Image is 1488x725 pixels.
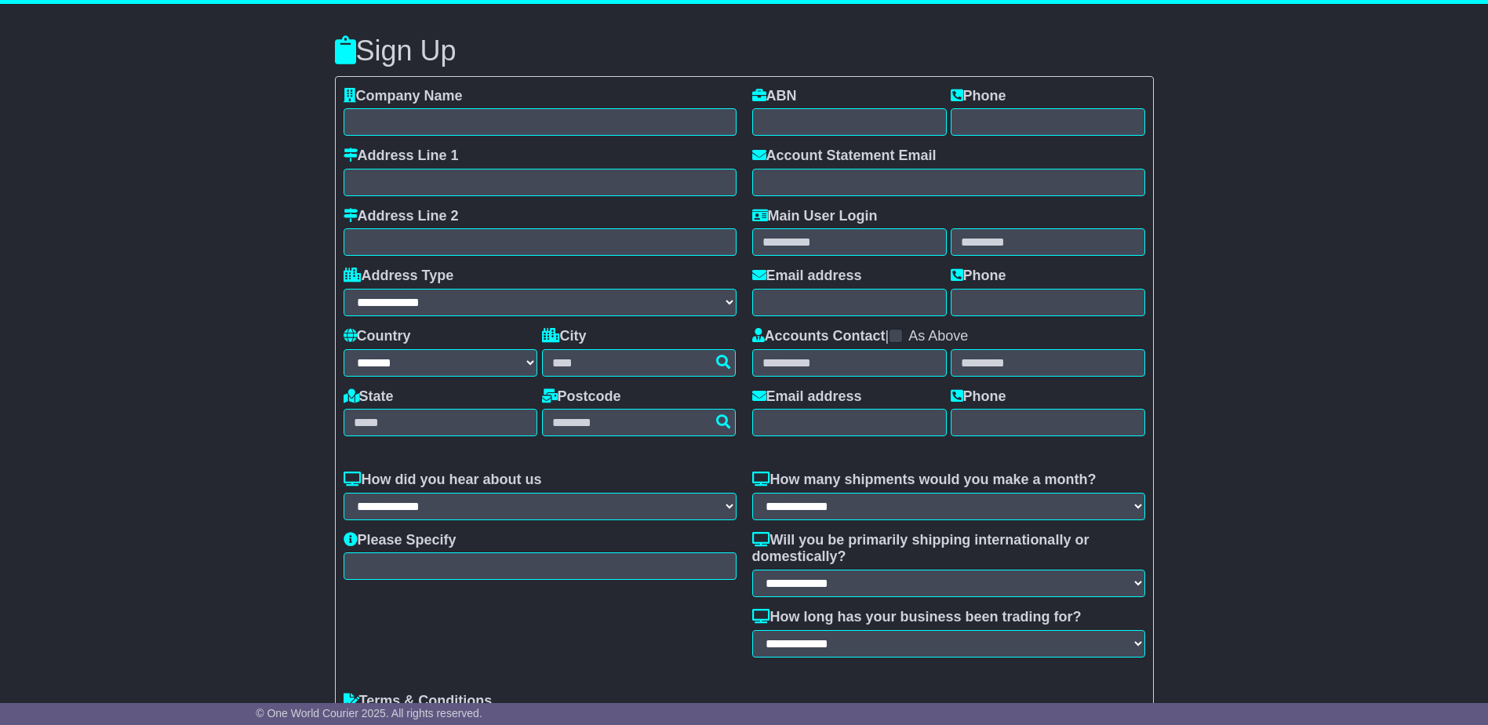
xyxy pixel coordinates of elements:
[752,388,862,406] label: Email address
[951,268,1006,285] label: Phone
[344,532,457,549] label: Please Specify
[256,707,482,720] span: © One World Courier 2025. All rights reserved.
[542,328,587,345] label: City
[752,208,878,225] label: Main User Login
[344,328,411,345] label: Country
[344,693,493,710] label: Terms & Conditions
[752,268,862,285] label: Email address
[752,328,1145,349] div: |
[335,35,1154,67] h3: Sign Up
[344,388,394,406] label: State
[951,88,1006,105] label: Phone
[951,388,1006,406] label: Phone
[752,609,1082,626] label: How long has your business been trading for?
[752,472,1097,489] label: How many shipments would you make a month?
[344,268,454,285] label: Address Type
[908,328,968,345] label: As Above
[344,148,459,165] label: Address Line 1
[752,88,797,105] label: ABN
[542,388,621,406] label: Postcode
[344,472,542,489] label: How did you hear about us
[344,88,463,105] label: Company Name
[752,148,937,165] label: Account Statement Email
[752,328,886,345] label: Accounts Contact
[344,208,459,225] label: Address Line 2
[752,532,1145,566] label: Will you be primarily shipping internationally or domestically?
